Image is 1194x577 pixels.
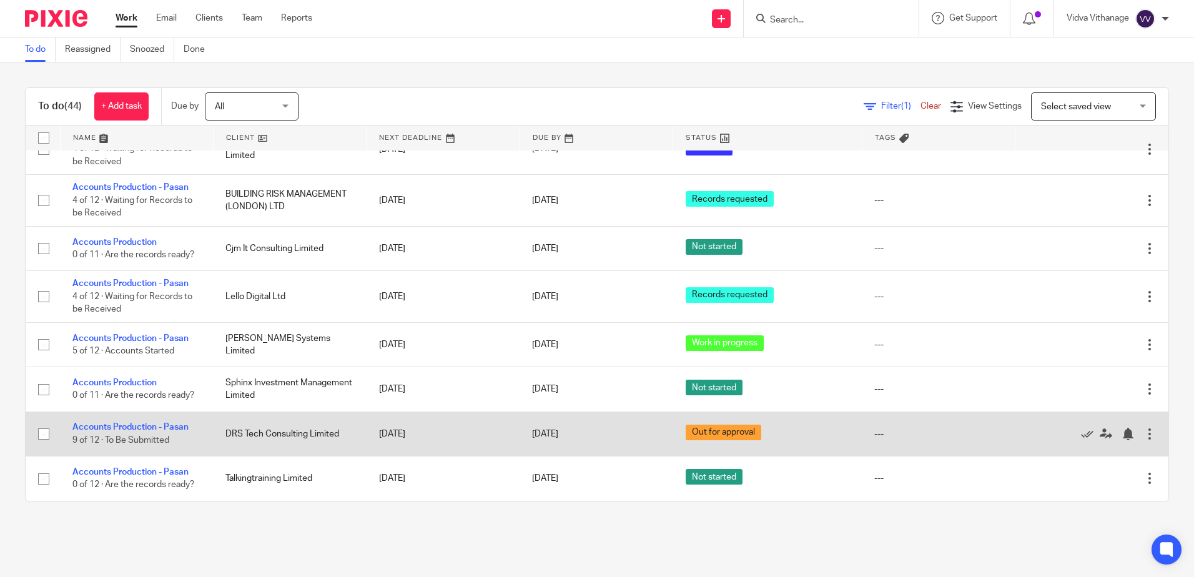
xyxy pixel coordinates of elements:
[367,271,520,322] td: [DATE]
[72,279,189,288] a: Accounts Production - Pasan
[72,347,174,355] span: 5 of 12 · Accounts Started
[65,37,121,62] a: Reassigned
[686,191,774,207] span: Records requested
[184,37,214,62] a: Done
[72,250,194,259] span: 0 of 11 · Are the records ready?
[38,100,82,113] h1: To do
[195,12,223,24] a: Clients
[213,226,366,270] td: Cjm It Consulting Limited
[367,226,520,270] td: [DATE]
[130,37,174,62] a: Snoozed
[1067,12,1129,24] p: Vidva Vithanage
[72,183,189,192] a: Accounts Production - Pasan
[72,292,192,314] span: 4 of 12 · Waiting for Records to be Received
[25,37,56,62] a: To do
[769,15,881,26] input: Search
[686,425,761,440] span: Out for approval
[874,338,1002,351] div: ---
[875,134,896,141] span: Tags
[874,383,1002,395] div: ---
[213,175,366,226] td: BUILDING RISK MANAGEMENT (LONDON) LTD
[968,102,1022,111] span: View Settings
[156,12,177,24] a: Email
[367,456,520,501] td: [DATE]
[901,102,911,111] span: (1)
[1081,428,1100,440] a: Mark as done
[532,385,558,393] span: [DATE]
[25,10,87,27] img: Pixie
[1135,9,1155,29] img: svg%3E
[532,340,558,349] span: [DATE]
[686,287,774,303] span: Records requested
[215,102,224,111] span: All
[949,14,997,22] span: Get Support
[281,12,312,24] a: Reports
[686,335,764,351] span: Work in progress
[72,468,189,476] a: Accounts Production - Pasan
[920,102,941,111] a: Clear
[367,367,520,412] td: [DATE]
[874,472,1002,485] div: ---
[171,100,199,112] p: Due by
[874,194,1002,207] div: ---
[213,412,366,456] td: DRS Tech Consulting Limited
[532,474,558,483] span: [DATE]
[532,196,558,205] span: [DATE]
[213,271,366,322] td: Lello Digital Ltd
[242,12,262,24] a: Team
[532,244,558,253] span: [DATE]
[686,380,743,395] span: Not started
[874,428,1002,440] div: ---
[532,292,558,301] span: [DATE]
[72,196,192,218] span: 4 of 12 · Waiting for Records to be Received
[72,238,157,247] a: Accounts Production
[874,242,1002,255] div: ---
[94,92,149,121] a: + Add task
[532,430,558,438] span: [DATE]
[213,322,366,367] td: [PERSON_NAME] Systems Limited
[874,290,1002,303] div: ---
[213,456,366,501] td: Talkingtraining Limited
[72,378,157,387] a: Accounts Production
[686,239,743,255] span: Not started
[72,423,189,432] a: Accounts Production - Pasan
[116,12,137,24] a: Work
[1041,102,1111,111] span: Select saved view
[72,392,194,400] span: 0 of 11 · Are the records ready?
[532,145,558,154] span: [DATE]
[686,469,743,485] span: Not started
[367,322,520,367] td: [DATE]
[213,367,366,412] td: Sphinx Investment Management Limited
[367,175,520,226] td: [DATE]
[64,101,82,111] span: (44)
[72,436,169,445] span: 9 of 12 · To Be Submitted
[72,334,189,343] a: Accounts Production - Pasan
[72,480,194,489] span: 0 of 12 · Are the records ready?
[367,412,520,456] td: [DATE]
[881,102,920,111] span: Filter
